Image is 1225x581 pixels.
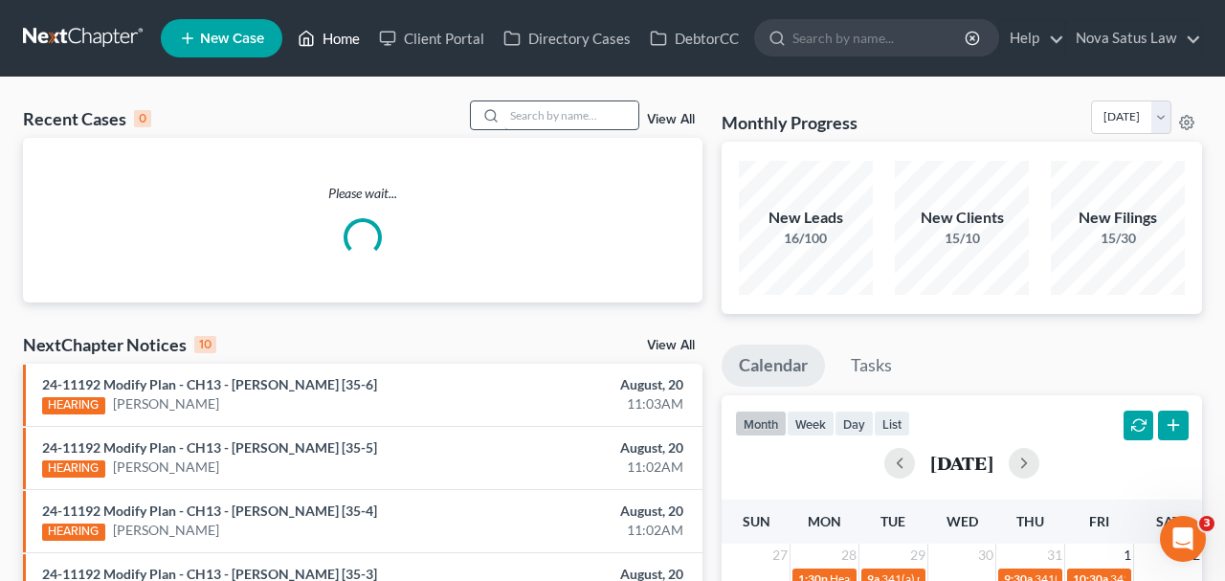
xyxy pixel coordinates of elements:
[482,458,683,477] div: 11:02AM
[1051,229,1185,248] div: 15/30
[930,453,993,473] h2: [DATE]
[647,339,695,352] a: View All
[1000,21,1064,56] a: Help
[113,458,219,477] a: [PERSON_NAME]
[722,345,825,387] a: Calendar
[42,376,377,392] a: 24-11192 Modify Plan - CH13 - [PERSON_NAME] [35-6]
[42,503,377,519] a: 24-11192 Modify Plan - CH13 - [PERSON_NAME] [35-4]
[482,394,683,413] div: 11:03AM
[42,524,105,541] div: HEARING
[134,110,151,127] div: 0
[42,460,105,478] div: HEARING
[735,411,787,436] button: month
[647,113,695,126] a: View All
[722,111,857,134] h3: Monthly Progress
[23,333,216,356] div: NextChapter Notices
[194,336,216,353] div: 10
[482,375,683,394] div: August, 20
[482,502,683,521] div: August, 20
[640,21,748,56] a: DebtorCC
[1122,544,1133,567] span: 1
[23,107,151,130] div: Recent Cases
[42,439,377,456] a: 24-11192 Modify Plan - CH13 - [PERSON_NAME] [35-5]
[792,20,968,56] input: Search by name...
[200,32,264,46] span: New Case
[42,397,105,414] div: HEARING
[1160,516,1206,562] iframe: Intercom live chat
[504,101,638,129] input: Search by name...
[1051,207,1185,229] div: New Filings
[808,513,841,529] span: Mon
[835,411,874,436] button: day
[1016,513,1044,529] span: Thu
[23,184,702,203] p: Please wait...
[839,544,858,567] span: 28
[113,394,219,413] a: [PERSON_NAME]
[895,207,1029,229] div: New Clients
[288,21,369,56] a: Home
[874,411,910,436] button: list
[739,207,873,229] div: New Leads
[880,513,905,529] span: Tue
[1066,21,1201,56] a: Nova Satus Law
[743,513,770,529] span: Sun
[482,521,683,540] div: 11:02AM
[739,229,873,248] div: 16/100
[482,438,683,458] div: August, 20
[770,544,790,567] span: 27
[895,229,1029,248] div: 15/10
[1045,544,1064,567] span: 31
[787,411,835,436] button: week
[494,21,640,56] a: Directory Cases
[976,544,995,567] span: 30
[834,345,909,387] a: Tasks
[908,544,927,567] span: 29
[369,21,494,56] a: Client Portal
[1199,516,1214,531] span: 3
[947,513,978,529] span: Wed
[1089,513,1109,529] span: Fri
[113,521,219,540] a: [PERSON_NAME]
[1156,513,1180,529] span: Sat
